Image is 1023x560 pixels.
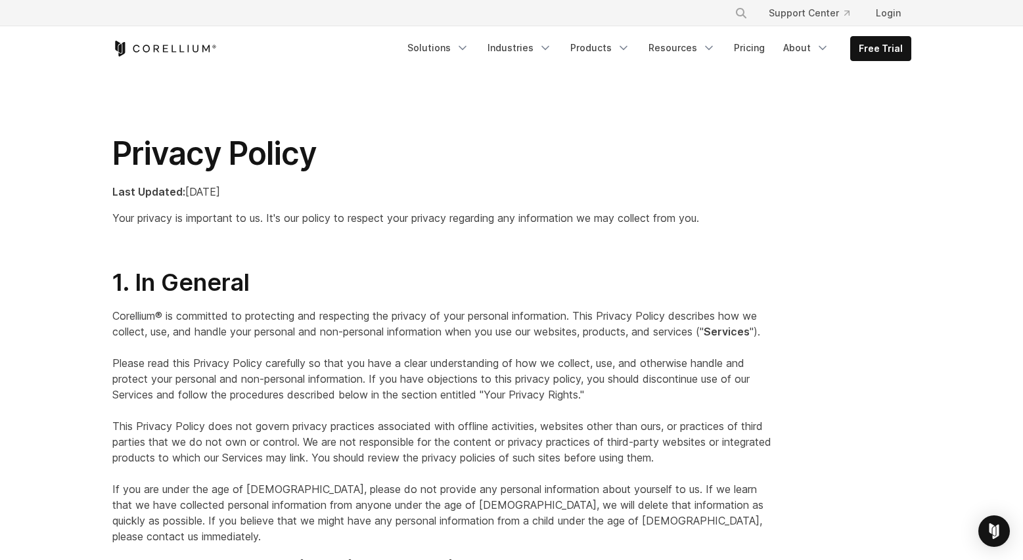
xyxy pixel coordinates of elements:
a: About [775,36,837,60]
strong: Last Updated: [112,185,185,198]
a: Free Trial [851,37,911,60]
a: Support Center [758,1,860,25]
strong: Services [704,325,750,338]
a: Products [562,36,638,60]
p: Corellium® is committed to protecting and respecting the privacy of your personal information. Th... [112,308,774,544]
a: Pricing [726,36,773,60]
a: Industries [480,36,560,60]
p: [DATE] [112,184,774,200]
h2: 1. In General [112,268,774,297]
a: Resources [641,36,723,60]
h1: Privacy Policy [112,134,774,173]
a: Login [865,1,911,25]
a: Corellium Home [112,41,217,56]
a: Solutions [399,36,477,60]
button: Search [729,1,753,25]
p: Your privacy is important to us. It's our policy to respect your privacy regarding any informatio... [112,210,774,226]
div: Navigation Menu [719,1,911,25]
div: Open Intercom Messenger [978,515,1010,547]
div: Navigation Menu [399,36,911,61]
